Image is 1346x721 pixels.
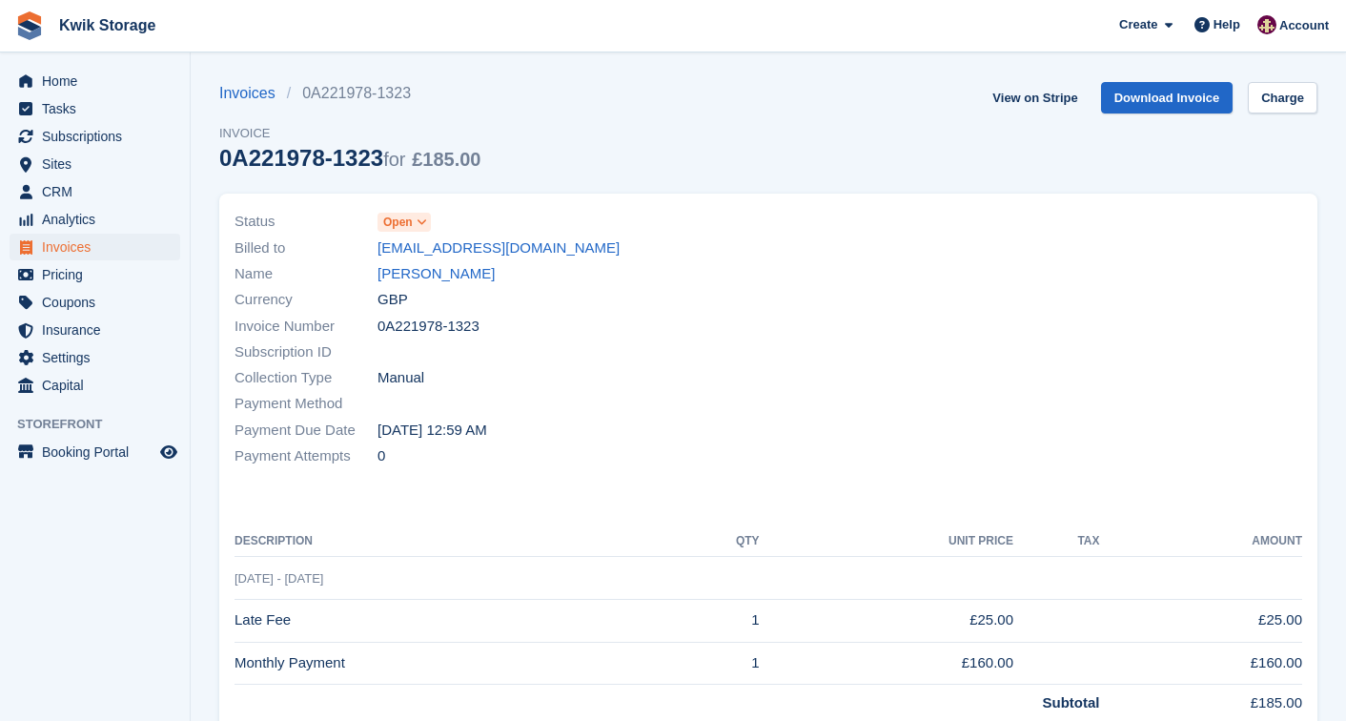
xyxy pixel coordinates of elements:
a: menu [10,317,180,343]
span: 0 [377,445,385,467]
span: for [383,149,405,170]
td: £25.00 [760,599,1013,642]
a: Charge [1248,82,1317,113]
span: Open [383,214,413,231]
a: menu [10,234,180,260]
span: £185.00 [412,149,480,170]
span: Payment Due Date [235,420,377,442]
a: menu [10,344,180,371]
span: Help [1213,15,1240,34]
span: Insurance [42,317,156,343]
a: menu [10,439,180,465]
th: Tax [1013,526,1100,557]
span: Coupons [42,289,156,316]
a: Download Invoice [1101,82,1234,113]
span: Analytics [42,206,156,233]
span: GBP [377,289,408,311]
td: Late Fee [235,599,667,642]
a: menu [10,206,180,233]
a: menu [10,123,180,150]
td: £185.00 [1100,685,1302,714]
th: Unit Price [760,526,1013,557]
a: View on Stripe [985,82,1085,113]
span: Collection Type [235,367,377,389]
span: Currency [235,289,377,311]
span: Tasks [42,95,156,122]
div: 0A221978-1323 [219,145,480,171]
td: £160.00 [1100,642,1302,685]
span: Storefront [17,415,190,434]
span: Home [42,68,156,94]
span: Name [235,263,377,285]
a: Kwik Storage [51,10,163,41]
span: Create [1119,15,1157,34]
span: Capital [42,372,156,399]
span: Pricing [42,261,156,288]
span: Billed to [235,237,377,259]
span: Subscriptions [42,123,156,150]
span: 0A221978-1323 [377,316,479,338]
th: Description [235,526,667,557]
a: Open [377,211,431,233]
time: 2025-10-01 23:59:59 UTC [377,420,487,442]
td: £25.00 [1100,599,1302,642]
img: ellie tragonette [1257,15,1276,34]
span: Invoices [42,234,156,260]
span: Payment Method [235,393,377,415]
strong: Subtotal [1043,694,1100,711]
a: menu [10,151,180,177]
nav: breadcrumbs [219,82,480,105]
span: Sites [42,151,156,177]
a: menu [10,95,180,122]
a: menu [10,289,180,316]
a: Preview store [157,441,180,463]
span: CRM [42,178,156,205]
img: stora-icon-8386f47178a22dfd0bd8f6a31ec36ba5ce8667c1dd55bd0f319d3a0aa187defe.svg [15,11,44,40]
span: Status [235,211,377,233]
span: Manual [377,367,424,389]
a: menu [10,372,180,399]
span: Invoice Number [235,316,377,338]
a: Invoices [219,82,287,105]
a: [EMAIL_ADDRESS][DOMAIN_NAME] [377,237,620,259]
a: menu [10,68,180,94]
span: Invoice [219,124,480,143]
td: £160.00 [760,642,1013,685]
a: menu [10,178,180,205]
span: Settings [42,344,156,371]
td: 1 [667,642,760,685]
a: menu [10,261,180,288]
span: Booking Portal [42,439,156,465]
span: [DATE] - [DATE] [235,571,323,586]
td: 1 [667,599,760,642]
th: QTY [667,526,760,557]
span: Subscription ID [235,341,377,363]
span: Account [1279,16,1329,35]
a: [PERSON_NAME] [377,263,495,285]
span: Payment Attempts [235,445,377,467]
th: Amount [1100,526,1302,557]
td: Monthly Payment [235,642,667,685]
